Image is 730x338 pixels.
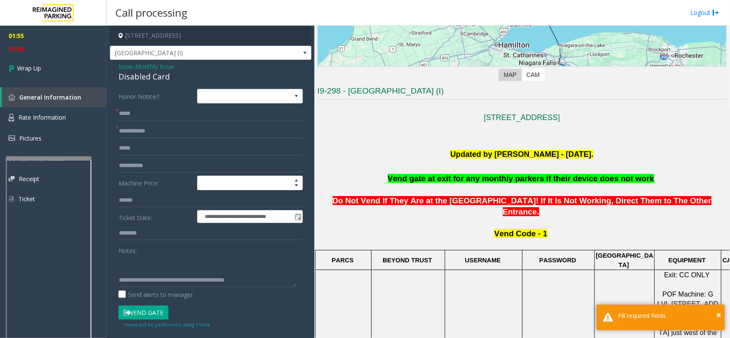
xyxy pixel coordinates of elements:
span: Monthly Issue [135,62,174,71]
label: Ticket Date: [116,210,195,223]
label: CAM [521,69,545,81]
span: Rate Information [18,113,66,121]
span: Do Not Vend If They Are at the [GEOGRAPHIC_DATA]! If It Is Not Working, Direct Them to The Other ... [333,196,712,216]
span: Vend gate at exit for any monthly parkers if their device does not work [388,174,654,183]
label: Send alerts to manager [118,290,193,299]
img: 'icon' [9,114,14,121]
img: 'icon' [9,94,15,100]
button: Close [716,309,721,321]
button: Vend Gate [118,306,168,320]
span: General Information [19,93,81,101]
h4: [STREET_ADDRESS] [110,26,311,46]
h3: Call processing [111,2,192,23]
font: Updated by [PERSON_NAME] - [DATE]. [450,150,594,159]
span: Increase value [290,176,302,183]
label: Honor Notice?: [116,89,195,103]
small: Vend will be performed using 1 tone [123,321,210,328]
span: Pictures [19,134,41,142]
span: - [133,62,174,71]
span: Decrease value [290,183,302,190]
label: Machine Price: [116,176,195,190]
span: [GEOGRAPHIC_DATA] [596,252,653,268]
img: 'icon' [9,135,15,141]
h3: I9-298 - [GEOGRAPHIC_DATA] (I) [317,85,727,100]
span: PARCS [332,257,354,264]
div: Disabled Card [118,71,303,82]
span: Issue [118,62,133,71]
span: Common Issues [20,154,65,162]
span: BEYOND TRUST [383,257,432,264]
a: Logout [690,8,719,17]
span: [GEOGRAPHIC_DATA] (I) [110,46,271,60]
span: Exit: CC ONLY [664,271,710,279]
span: Vend Code - 1 [494,229,547,238]
img: logout [712,8,719,17]
img: 'icon' [9,155,15,162]
a: [STREET_ADDRESS] [484,113,560,122]
span: × [716,309,721,320]
label: Map [499,69,522,81]
span: Toggle popup [293,211,302,223]
label: Notes: [118,243,137,255]
span: Wrap Up [17,64,41,73]
span: USERNAME [465,257,501,264]
div: Fill required fields [618,311,718,320]
a: General Information [2,87,107,107]
span: PASSWORD [539,257,576,264]
span: EQUIPMENT [668,257,706,264]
